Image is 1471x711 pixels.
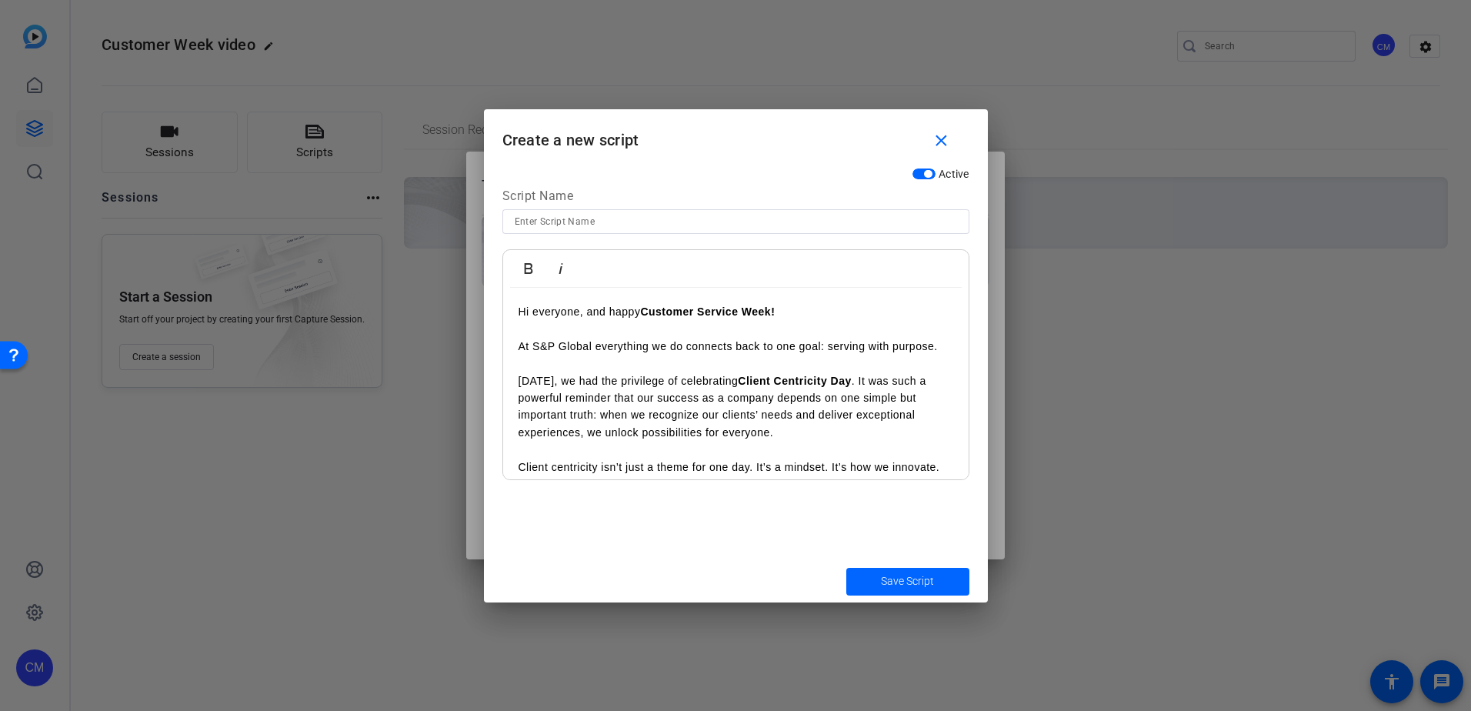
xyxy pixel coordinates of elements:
[519,372,953,442] p: [DATE], we had the privilege of celebrating . It was such a powerful reminder that our success as...
[640,305,775,318] strong: Customer Service Week!
[502,187,969,210] div: Script Name
[514,253,543,284] button: Bold (Ctrl+B)
[484,109,988,159] h1: Create a new script
[846,568,969,596] button: Save Script
[881,573,934,589] span: Save Script
[515,212,957,231] input: Enter Script Name
[519,338,953,355] p: At S&P Global everything we do connects back to one goal: serving with purpose.
[738,375,851,387] strong: Client Centricity Day
[519,459,953,510] p: Client centricity isn’t just a theme for one day. It’s a mindset. It’s how we innovate. It’s how ...
[932,132,951,151] mat-icon: close
[519,303,953,320] p: Hi everyone, and happy
[939,168,969,180] span: Active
